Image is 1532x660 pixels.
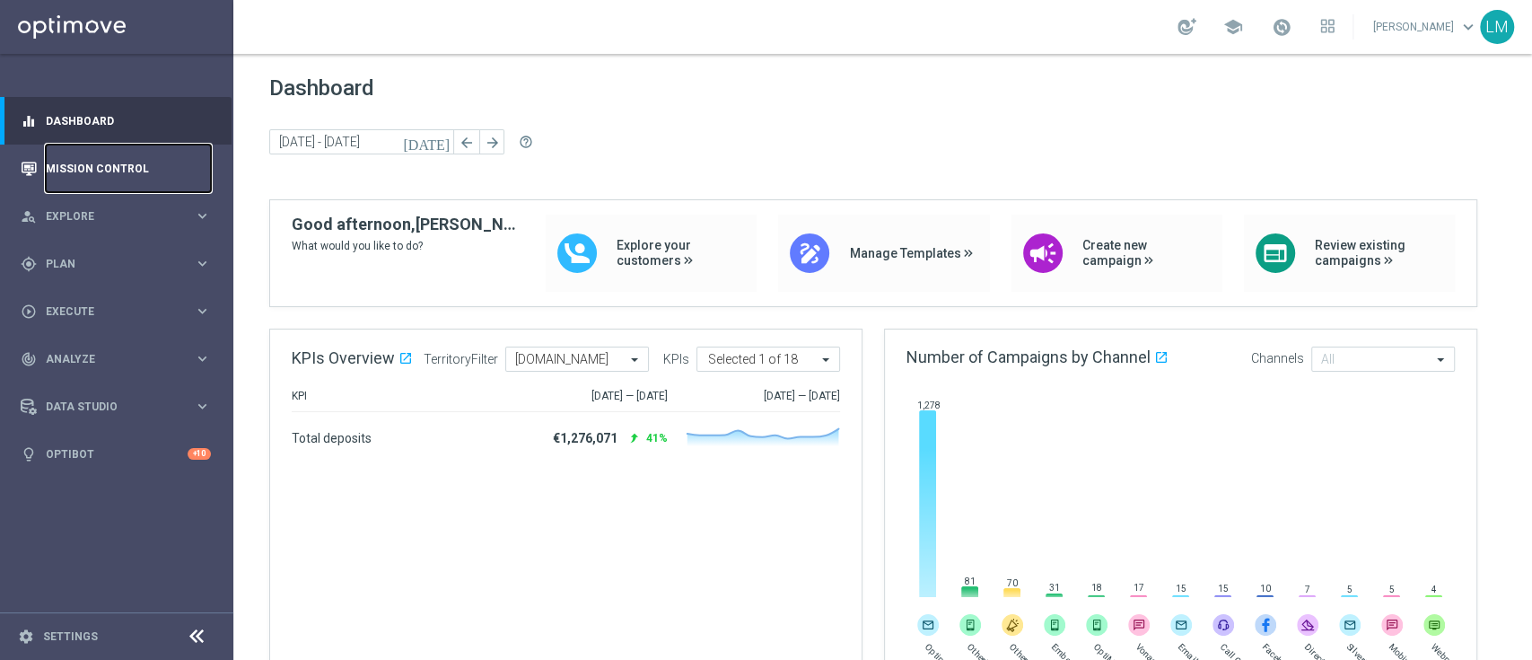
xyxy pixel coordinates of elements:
[46,97,211,145] a: Dashboard
[1223,17,1243,37] span: school
[1480,10,1514,44] div: LM
[46,354,194,365] span: Analyze
[194,255,211,272] i: keyboard_arrow_right
[21,208,37,224] i: person_search
[20,209,212,224] button: person_search Explore keyboard_arrow_right
[46,401,194,412] span: Data Studio
[21,304,37,320] i: play_circle_outline
[21,256,194,272] div: Plan
[1458,17,1478,37] span: keyboard_arrow_down
[21,446,37,462] i: lightbulb
[21,113,37,129] i: equalizer
[194,303,211,320] i: keyboard_arrow_right
[46,145,211,192] a: Mission Control
[194,207,211,224] i: keyboard_arrow_right
[21,351,194,367] div: Analyze
[46,306,194,317] span: Execute
[20,162,212,176] button: Mission Control
[1371,13,1480,40] a: [PERSON_NAME]keyboard_arrow_down
[21,145,211,192] div: Mission Control
[21,399,194,415] div: Data Studio
[20,400,212,414] button: Data Studio keyboard_arrow_right
[21,304,194,320] div: Execute
[20,352,212,366] button: track_changes Analyze keyboard_arrow_right
[20,257,212,271] button: gps_fixed Plan keyboard_arrow_right
[21,208,194,224] div: Explore
[20,304,212,319] button: play_circle_outline Execute keyboard_arrow_right
[46,211,194,222] span: Explore
[46,259,194,269] span: Plan
[20,114,212,128] button: equalizer Dashboard
[21,97,211,145] div: Dashboard
[21,430,211,478] div: Optibot
[21,256,37,272] i: gps_fixed
[21,351,37,367] i: track_changes
[194,350,211,367] i: keyboard_arrow_right
[46,430,188,478] a: Optibot
[43,631,98,642] a: Settings
[194,398,211,415] i: keyboard_arrow_right
[188,448,211,460] div: +10
[18,629,34,645] i: settings
[20,447,212,462] button: lightbulb Optibot +10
